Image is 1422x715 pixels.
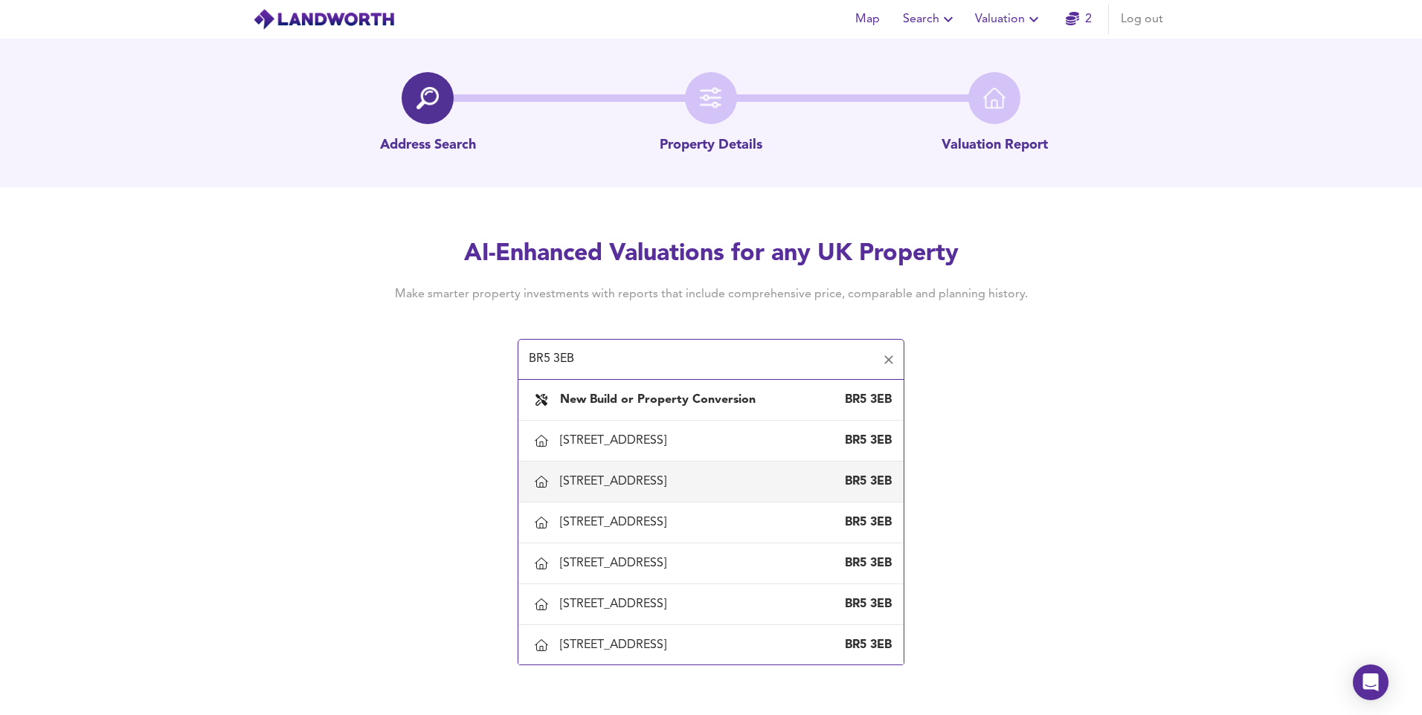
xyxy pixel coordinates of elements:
[1115,4,1169,34] button: Log out
[372,238,1050,271] h2: AI-Enhanced Valuations for any UK Property
[903,9,957,30] span: Search
[897,4,963,34] button: Search
[380,136,476,155] p: Address Search
[878,349,899,370] button: Clear
[832,433,892,449] div: BR5 3EB
[832,514,892,531] div: BR5 3EB
[832,555,892,572] div: BR5 3EB
[983,87,1006,109] img: home-icon
[560,555,672,572] div: [STREET_ADDRESS]
[560,394,756,406] b: New Build or Property Conversion
[372,286,1050,302] h4: Make smarter property investments with reports that include comprehensive price, comparable and p...
[1353,664,1389,700] div: Open Intercom Messenger
[832,637,892,653] div: BR5 3EB
[560,514,672,531] div: [STREET_ADDRESS]
[849,9,885,30] span: Map
[560,637,672,653] div: [STREET_ADDRESS]
[560,473,672,490] div: [STREET_ADDRESS]
[969,4,1049,34] button: Valuation
[832,473,892,490] div: BR5 3EB
[1121,9,1163,30] span: Log out
[524,346,875,374] input: Enter a postcode to start...
[975,9,1043,30] span: Valuation
[832,596,892,612] div: BR5 3EB
[560,433,672,449] div: [STREET_ADDRESS]
[253,8,395,30] img: logo
[843,4,891,34] button: Map
[832,392,892,408] div: BR5 3EB
[560,596,672,612] div: [STREET_ADDRESS]
[660,136,762,155] p: Property Details
[1066,9,1092,30] a: 2
[416,87,439,109] img: search-icon
[700,87,722,109] img: filter-icon
[1055,4,1102,34] button: 2
[942,136,1048,155] p: Valuation Report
